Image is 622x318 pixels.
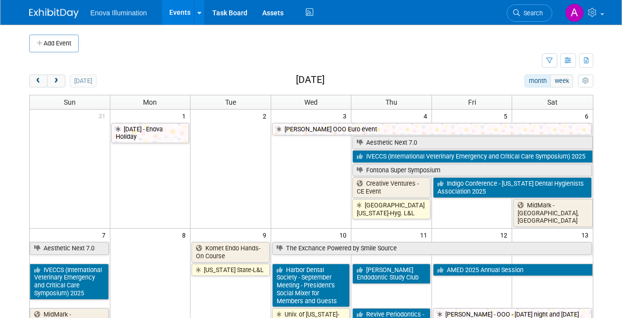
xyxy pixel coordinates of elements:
button: Add Event [29,35,79,52]
span: 8 [181,229,190,241]
a: Creative Ventures - CE Event [352,177,431,198]
button: next [47,75,65,87]
span: Mon [143,98,157,106]
span: 7 [101,229,110,241]
a: AMED 2025 Annual Session [433,264,593,277]
span: Tue [225,98,236,106]
button: myCustomButton [578,75,593,87]
a: [DATE] - Enova Holiday [111,123,190,143]
span: 9 [262,229,271,241]
span: 4 [423,110,431,122]
h2: [DATE] [296,75,325,85]
a: [PERSON_NAME] Endodontic Study Club [352,264,431,284]
span: Thu [385,98,397,106]
span: 12 [499,229,512,241]
a: [PERSON_NAME] OOO Euro event [272,123,592,136]
a: [GEOGRAPHIC_DATA][US_STATE]-Hyg. L&L [352,199,431,219]
button: week [550,75,573,87]
span: 11 [419,229,431,241]
a: Aesthetic Next 7.0 [30,242,109,255]
a: Search [507,4,552,22]
button: month [525,75,551,87]
span: 2 [262,110,271,122]
a: The Exchance Powered by Smile Source [272,242,592,255]
a: [US_STATE] State-L&L [191,264,270,277]
span: Sat [547,98,558,106]
a: IVECCS (International Veterinary Emergency and Critical Care Symposium) 2025 [30,264,109,300]
span: 6 [584,110,593,122]
a: Aesthetic Next 7.0 [352,136,592,149]
a: Indigo Conference - [US_STATE] Dental Hygienists Association 2025 [433,177,592,198]
span: Search [520,9,543,17]
a: Komet Endo Hands-On Course [191,242,270,262]
i: Personalize Calendar [582,78,589,84]
span: 1 [181,110,190,122]
span: 10 [338,229,351,241]
img: ExhibitDay [29,8,79,18]
a: Harbor Dental Society - September Meeting - President’s Social Mixer for Members and Guests [272,264,350,308]
span: 13 [580,229,593,241]
span: Enova Illumination [91,9,147,17]
a: MidMark - [GEOGRAPHIC_DATA], [GEOGRAPHIC_DATA] [513,199,592,227]
a: IVECCS (International Veterinary Emergency and Critical Care Symposium) 2025 [352,150,592,163]
span: Fri [468,98,476,106]
a: Fontona Super Symposium [352,164,591,177]
button: prev [29,75,48,87]
img: Andrea Miller [565,3,584,22]
span: 31 [97,110,110,122]
span: 3 [342,110,351,122]
span: Sun [64,98,76,106]
span: Wed [304,98,318,106]
span: 5 [503,110,512,122]
button: [DATE] [70,75,96,87]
